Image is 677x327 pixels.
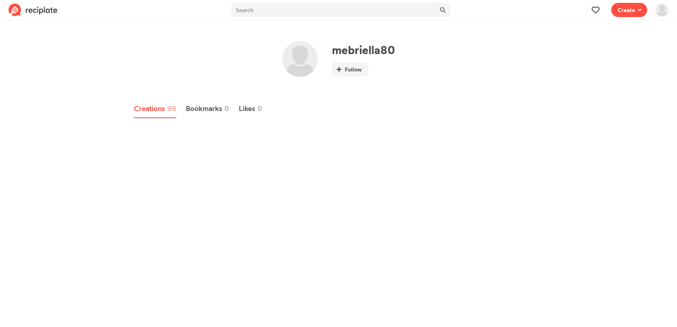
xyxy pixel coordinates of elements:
a: Likes0 [239,100,263,118]
a: Creations96 [134,100,177,118]
button: Create [611,3,647,17]
img: User's avatar [282,41,318,77]
h1: mebriella80 [332,43,395,57]
span: Create [618,6,635,14]
img: User's avatar [656,4,668,16]
span: 0 [224,103,229,114]
a: Bookmarks0 [186,100,230,118]
span: 96 [167,103,176,114]
span: 0 [257,103,262,114]
span: Follow [345,65,362,74]
img: Reciplate [9,4,58,16]
input: Search [231,3,436,17]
